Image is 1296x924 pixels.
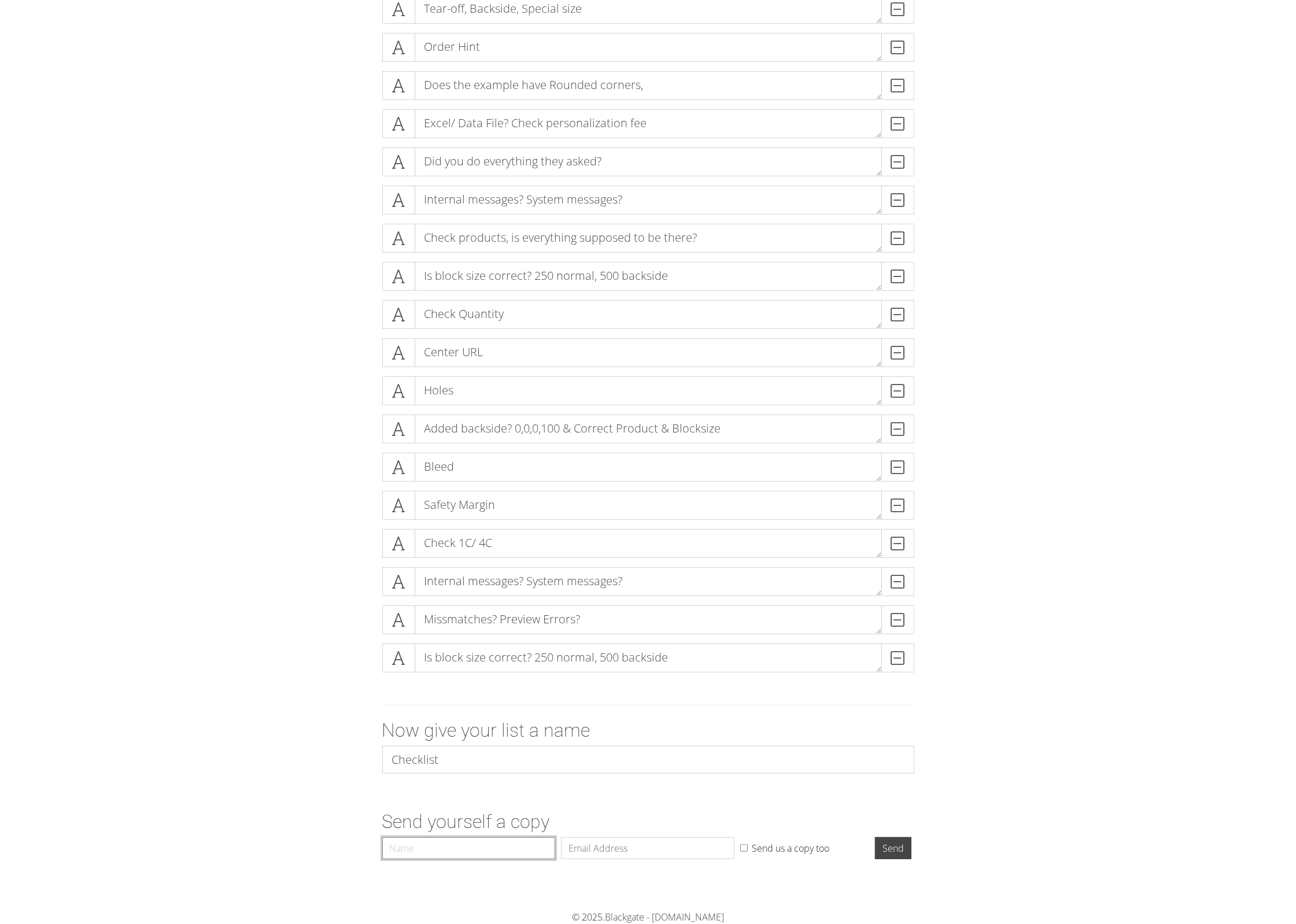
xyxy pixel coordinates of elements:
h2: Now give your list a name [382,719,914,741]
textarea: To enrich screen reader interactions, please activate Accessibility in Grammarly extension settings [415,300,882,329]
textarea: To enrich screen reader interactions, please activate Accessibility in Grammarly extension settings [415,33,882,62]
textarea: To enrich screen reader interactions, please activate Accessibility in Grammarly extension settings [415,109,882,138]
textarea: To enrich screen reader interactions, please activate Accessibility in Grammarly extension settings [415,71,882,100]
textarea: To enrich screen reader interactions, please activate Accessibility in Grammarly extension settings [415,529,882,558]
h2: Send yourself a copy [382,811,914,833]
a: Blackgate - [DOMAIN_NAME] [605,911,724,923]
input: My amazing list... [382,746,914,774]
textarea: To enrich screen reader interactions, please activate Accessibility in Grammarly extension settings [415,376,882,405]
textarea: To enrich screen reader interactions, please activate Accessibility in Grammarly extension settings [415,338,882,367]
textarea: To enrich screen reader interactions, please activate Accessibility in Grammarly extension settings [415,415,882,443]
input: Email Address [561,837,734,859]
textarea: To enrich screen reader interactions, please activate Accessibility in Grammarly extension settings [415,147,882,176]
textarea: To enrich screen reader interactions, please activate Accessibility in Grammarly extension settings [415,567,882,596]
textarea: To enrich screen reader interactions, please activate Accessibility in Grammarly extension settings [415,186,882,215]
div: © 2025. [327,910,969,924]
input: Name [382,837,556,859]
textarea: To enrich screen reader interactions, please activate Accessibility in Grammarly extension settings [415,224,882,253]
textarea: To enrich screen reader interactions, please activate Accessibility in Grammarly extension settings [415,605,882,634]
textarea: To enrich screen reader interactions, please activate Accessibility in Grammarly extension settings [415,453,882,482]
input: Send [875,837,911,859]
textarea: To enrich screen reader interactions, please activate Accessibility in Grammarly extension settings [415,491,882,520]
label: Send us a copy too [752,841,829,855]
textarea: To enrich screen reader interactions, please activate Accessibility in Grammarly extension settings [415,262,882,291]
textarea: To enrich screen reader interactions, please activate Accessibility in Grammarly extension settings [415,644,882,672]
